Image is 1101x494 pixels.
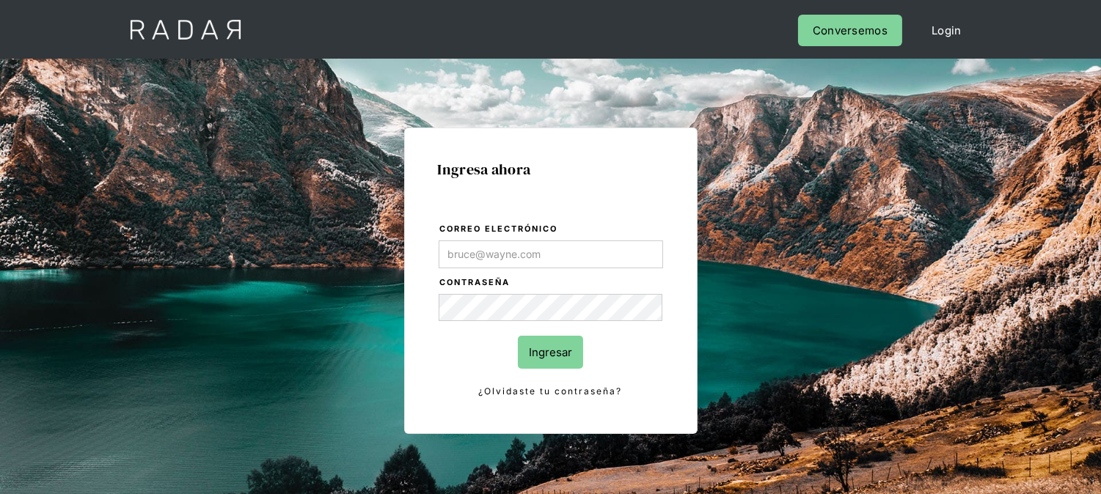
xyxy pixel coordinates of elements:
[440,222,663,237] label: Correo electrónico
[917,15,976,46] a: Login
[798,15,902,46] a: Conversemos
[439,240,663,268] input: bruce@wayne.com
[440,276,663,290] label: Contraseña
[518,336,583,369] input: Ingresar
[439,383,663,399] a: ¿Olvidaste tu contraseña?
[438,221,664,400] form: Login Form
[438,161,664,177] h1: Ingresa ahora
